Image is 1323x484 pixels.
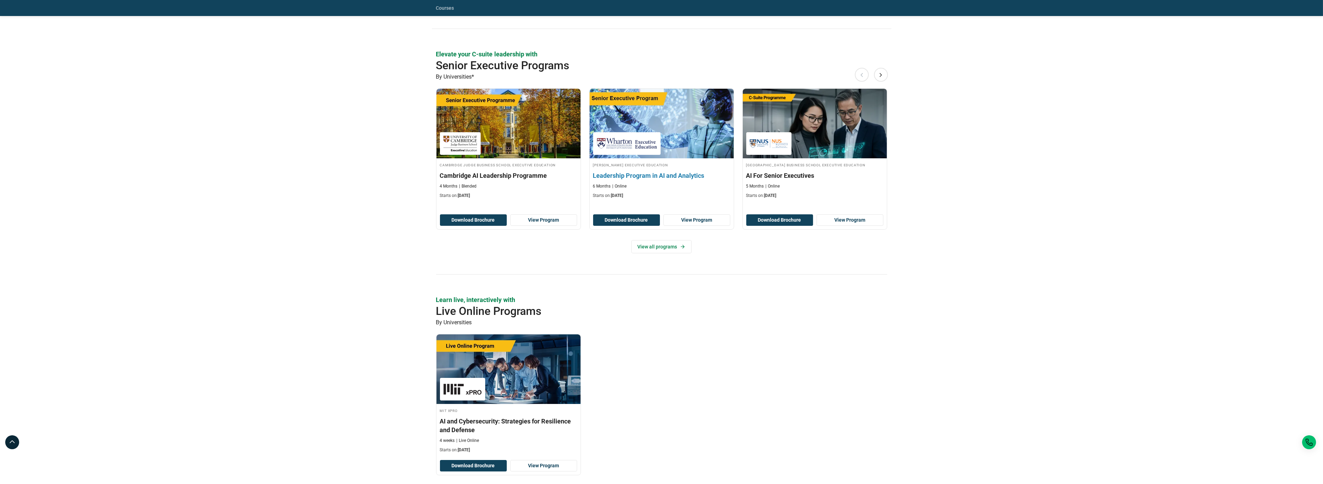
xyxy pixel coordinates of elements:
[436,295,887,304] p: Learn live, interactively with
[440,183,458,189] p: 4 Months
[436,89,581,158] img: Cambridge AI Leadership Programme | Online AI and Machine Learning Course
[440,447,577,453] p: Starts on:
[459,183,477,189] p: Blended
[457,438,479,444] p: Live Online
[436,304,842,318] h2: Live Online Programs
[663,214,730,226] a: View Program
[440,162,577,168] h4: Cambridge Judge Business School Executive Education
[443,381,482,397] img: MIT xPRO
[817,214,883,226] a: View Program
[746,214,813,226] button: Download Brochure
[611,193,623,198] span: [DATE]
[593,183,611,189] p: 6 Months
[582,85,741,162] img: Leadership Program in AI and Analytics | Online AI and Machine Learning Course
[746,171,883,180] h3: AI For Senior Executives
[510,460,577,472] a: View Program
[750,136,788,151] img: National University of Singapore Business School Executive Education
[440,171,577,180] h3: Cambridge AI Leadership Programme
[743,89,887,158] img: AI For Senior Executives | Online AI and Machine Learning Course
[746,162,883,168] h4: [GEOGRAPHIC_DATA] Business School Executive Education
[593,193,730,199] p: Starts on:
[436,334,581,457] a: AI and Machine Learning Course by MIT xPRO - October 23, 2025 MIT xPRO MIT xPRO AI and Cybersecur...
[590,89,734,202] a: AI and Machine Learning Course by Wharton Executive Education - September 25, 2025 Wharton Execut...
[440,417,577,434] h3: AI and Cybersecurity: Strategies for Resilience and Defense
[593,162,730,168] h4: [PERSON_NAME] Executive Education
[855,68,869,82] button: Previous
[436,318,887,327] p: By Universities
[746,193,883,199] p: Starts on:
[436,334,581,404] img: AI and Cybersecurity: Strategies for Resilience and Defense | Online AI and Machine Learning Course
[436,50,887,58] p: Elevate your C-suite leadership with
[764,193,777,198] span: [DATE]
[874,68,888,82] button: Next
[743,89,887,202] a: AI and Machine Learning Course by National University of Singapore Business School Executive Educ...
[597,136,657,151] img: Wharton Executive Education
[593,214,660,226] button: Download Brochure
[746,183,764,189] p: 5 Months
[440,193,577,199] p: Starts on:
[440,407,577,413] h4: MIT xPRO
[440,438,455,444] p: 4 weeks
[766,183,780,189] p: Online
[593,171,730,180] h3: Leadership Program in AI and Analytics
[443,136,477,151] img: Cambridge Judge Business School Executive Education
[436,58,842,72] h2: Senior Executive Programs
[458,447,470,452] span: [DATE]
[436,72,887,81] p: By Universities*
[436,89,581,202] a: AI and Machine Learning Course by Cambridge Judge Business School Executive Education - September...
[631,240,692,253] a: View all programs
[510,214,577,226] a: View Program
[613,183,627,189] p: Online
[458,193,470,198] span: [DATE]
[440,214,507,226] button: Download Brochure
[440,460,507,472] button: Download Brochure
